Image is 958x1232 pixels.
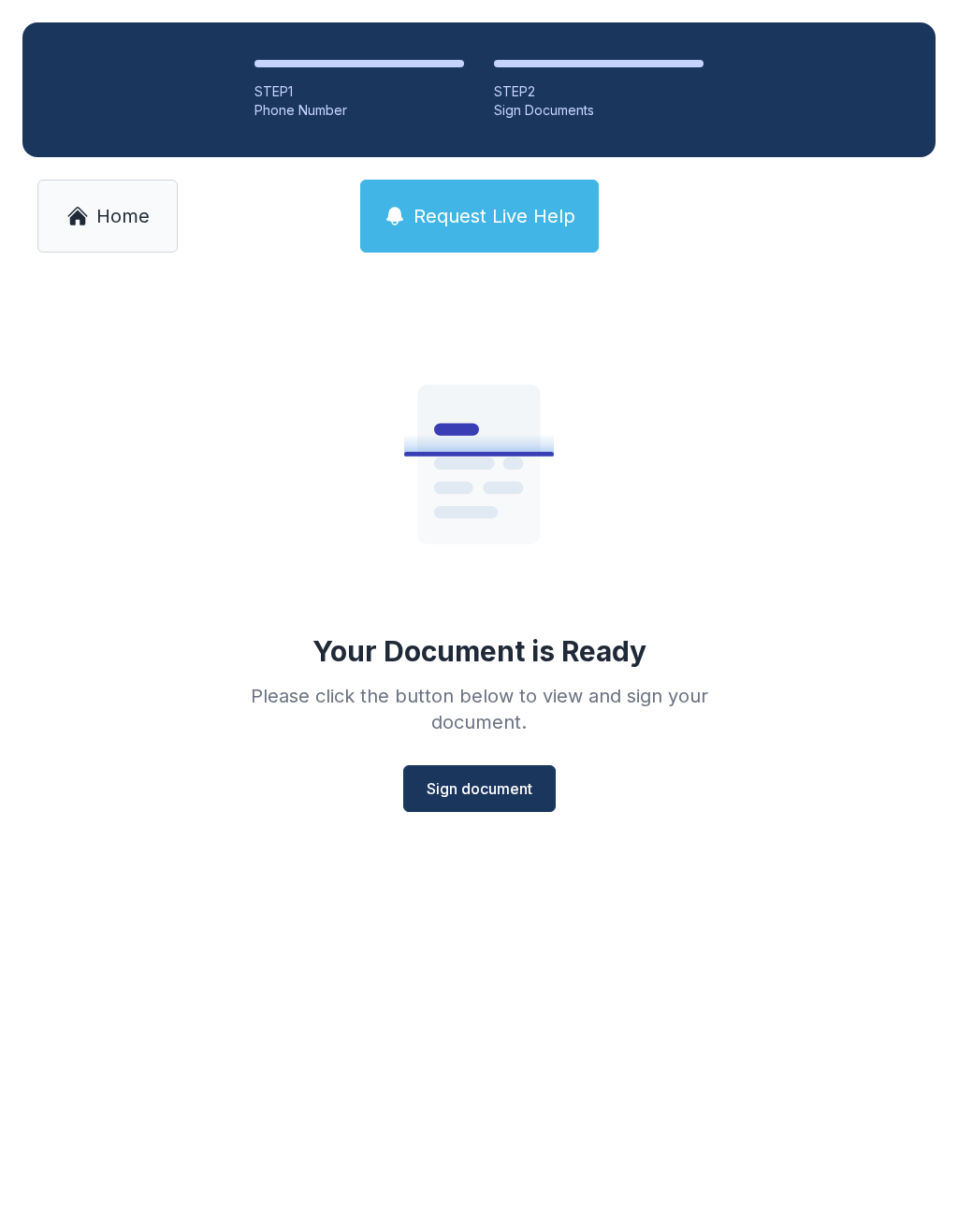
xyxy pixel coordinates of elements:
[96,203,150,229] span: Home
[414,203,575,229] span: Request Live Help
[254,101,464,120] div: Phone Number
[494,101,704,120] div: Sign Documents
[427,777,532,800] span: Sign document
[254,82,464,101] div: STEP 1
[312,634,646,668] div: Your Document is Ready
[494,82,704,101] div: STEP 2
[210,683,748,735] div: Please click the button below to view and sign your document.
